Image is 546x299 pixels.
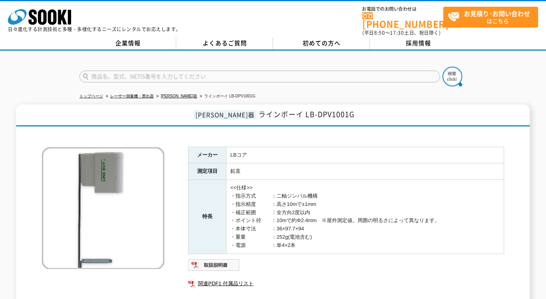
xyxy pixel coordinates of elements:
span: [PERSON_NAME]器 [194,110,256,119]
td: LBコア [226,147,504,163]
span: (平日 ～ 土日、祝日除く) [362,29,441,36]
td: 鉛直 [226,163,504,180]
span: ラインボーイ LB-DPV1001G [258,109,354,120]
th: 測定項目 [188,163,226,180]
a: [PERSON_NAME]器 [161,94,197,98]
a: レーザー測量機・墨出器 [110,94,154,98]
a: 関連PDF1 付属品リスト [188,278,504,289]
span: 8:50 [374,29,385,36]
a: トップページ [79,94,103,98]
input: 商品名、型式、NETIS番号を入力してください [79,71,440,82]
th: メーカー [188,147,226,163]
span: 初めての方へ [303,39,341,47]
a: よくあるご質問 [176,37,273,49]
strong: お見積り･お問い合わせ [464,9,530,18]
a: [PHONE_NUMBER] [362,12,443,28]
span: はこちら [448,7,538,27]
a: 企業情報 [79,37,176,49]
a: お見積り･お問い合わせはこちら [443,7,538,28]
img: btn_search.png [442,67,462,86]
a: 採用情報 [370,37,467,49]
span: 17:30 [390,29,404,36]
a: 取扱説明書 [188,264,240,270]
th: 特長 [188,180,226,254]
td: <<仕様>> ・指示方式 ：二軸ジンバル機構 ・指示精度 ：高さ10mで±1mm ・補正範囲 ：全方向2度以内 ・ポイント径 ：10mで約Φ2.4mm ※屋外測定値。周囲の明るさによって異なりま... [226,180,504,254]
li: ラインボーイ LB-DPV1001G [198,92,255,101]
a: 初めての方へ [273,37,370,49]
img: 取扱説明書 [188,259,240,271]
img: ラインボーイ LB-DPV1001G [42,147,164,269]
p: 日々進化する計測技術と多種・多様化するニーズにレンタルでお応えします。 [8,27,181,32]
span: お電話でのお問い合わせは [362,7,443,11]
